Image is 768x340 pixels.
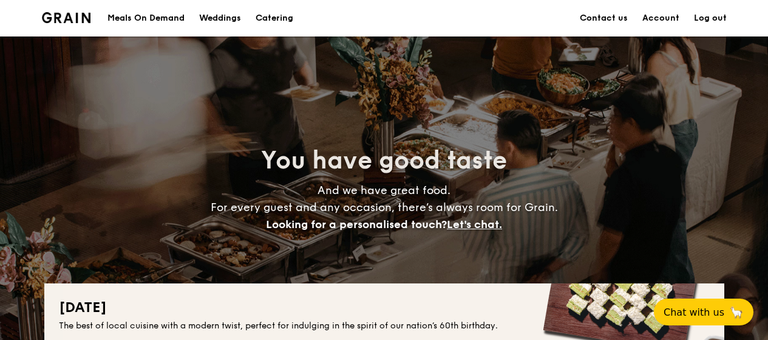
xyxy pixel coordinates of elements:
[654,299,753,325] button: Chat with us🦙
[42,12,91,23] a: Logotype
[729,305,744,319] span: 🦙
[664,307,724,318] span: Chat with us
[42,12,91,23] img: Grain
[59,298,710,317] h2: [DATE]
[447,218,502,231] span: Let's chat.
[59,320,710,332] div: The best of local cuisine with a modern twist, perfect for indulging in the spirit of our nation’...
